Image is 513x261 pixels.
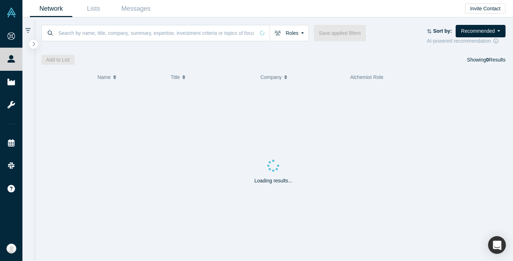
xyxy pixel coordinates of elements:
p: Loading results... [254,177,292,185]
input: Search by name, title, company, summary, expertise, investment criteria or topics of focus [58,25,255,41]
span: Results [486,57,506,63]
button: Title [171,70,253,85]
div: Showing [467,55,506,65]
div: AI-powered recommendation [427,37,506,45]
strong: 0 [486,57,489,63]
button: Roles [270,25,309,41]
a: Lists [72,0,115,17]
span: Title [171,70,180,85]
button: Invite Contact [465,4,506,14]
button: Save applied filters [314,25,366,41]
button: Recommended [456,25,506,37]
button: Add to List [41,55,75,65]
span: Alchemist Role [350,74,383,80]
a: Network [30,0,72,17]
strong: Sort by: [433,28,452,34]
a: Messages [115,0,157,17]
img: Omar Youssef's Account [6,244,16,254]
button: Company [260,70,343,85]
button: Name [97,70,163,85]
img: Alchemist Vault Logo [6,7,16,17]
span: Company [260,70,282,85]
span: Name [97,70,110,85]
